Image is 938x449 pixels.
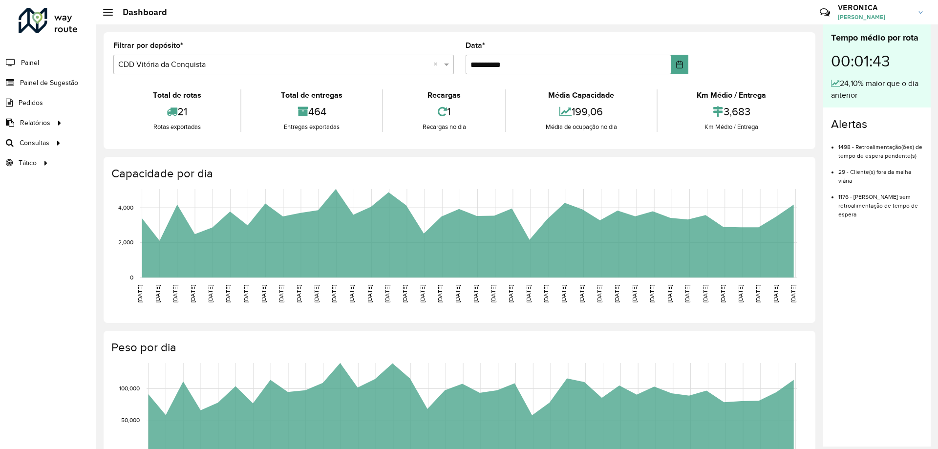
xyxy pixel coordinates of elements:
[737,285,744,302] text: [DATE]
[278,285,284,302] text: [DATE]
[684,285,690,302] text: [DATE]
[331,285,337,302] text: [DATE]
[509,122,654,132] div: Média de ocupação no dia
[207,285,213,302] text: [DATE]
[385,89,503,101] div: Recargas
[560,285,567,302] text: [DATE]
[113,7,167,18] h2: Dashboard
[384,285,390,302] text: [DATE]
[296,285,302,302] text: [DATE]
[660,89,803,101] div: Km Médio / Entrega
[831,31,923,44] div: Tempo médio por rota
[20,118,50,128] span: Relatórios
[814,2,835,23] a: Contato Rápido
[244,122,379,132] div: Entregas exportadas
[20,138,49,148] span: Consultas
[116,89,238,101] div: Total de rotas
[19,158,37,168] span: Tático
[720,285,726,302] text: [DATE]
[525,285,532,302] text: [DATE]
[838,185,923,219] li: 1176 - [PERSON_NAME] sem retroalimentação de tempo de espera
[671,55,688,74] button: Choose Date
[649,285,655,302] text: [DATE]
[130,274,133,280] text: 0
[116,101,238,122] div: 21
[243,285,249,302] text: [DATE]
[113,40,183,51] label: Filtrar por depósito
[20,78,78,88] span: Painel de Sugestão
[755,285,761,302] text: [DATE]
[660,101,803,122] div: 3,683
[831,117,923,131] h4: Alertas
[838,135,923,160] li: 1498 - Retroalimentação(ões) de tempo de espera pendente(s)
[366,285,373,302] text: [DATE]
[118,204,133,211] text: 4,000
[472,285,479,302] text: [DATE]
[402,285,408,302] text: [DATE]
[190,285,196,302] text: [DATE]
[614,285,620,302] text: [DATE]
[385,122,503,132] div: Recargas no dia
[509,101,654,122] div: 199,06
[111,167,806,181] h4: Capacidade por dia
[596,285,602,302] text: [DATE]
[225,285,231,302] text: [DATE]
[348,285,355,302] text: [DATE]
[490,285,496,302] text: [DATE]
[838,13,911,21] span: [PERSON_NAME]
[172,285,178,302] text: [DATE]
[21,58,39,68] span: Painel
[631,285,638,302] text: [DATE]
[433,59,442,70] span: Clear all
[454,285,461,302] text: [DATE]
[702,285,708,302] text: [DATE]
[244,89,379,101] div: Total de entregas
[666,285,673,302] text: [DATE]
[385,101,503,122] div: 1
[831,78,923,101] div: 24,10% maior que o dia anterior
[244,101,379,122] div: 464
[466,40,485,51] label: Data
[660,122,803,132] div: Km Médio / Entrega
[19,98,43,108] span: Pedidos
[838,160,923,185] li: 29 - Cliente(s) fora da malha viária
[543,285,549,302] text: [DATE]
[509,89,654,101] div: Média Capacidade
[116,122,238,132] div: Rotas exportadas
[508,285,514,302] text: [DATE]
[790,285,796,302] text: [DATE]
[119,385,140,392] text: 100,000
[118,239,133,246] text: 2,000
[111,341,806,355] h4: Peso por dia
[772,285,779,302] text: [DATE]
[838,3,911,12] h3: VERONICA
[578,285,585,302] text: [DATE]
[260,285,267,302] text: [DATE]
[313,285,320,302] text: [DATE]
[437,285,443,302] text: [DATE]
[154,285,161,302] text: [DATE]
[831,44,923,78] div: 00:01:43
[121,417,140,423] text: 50,000
[137,285,143,302] text: [DATE]
[419,285,426,302] text: [DATE]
